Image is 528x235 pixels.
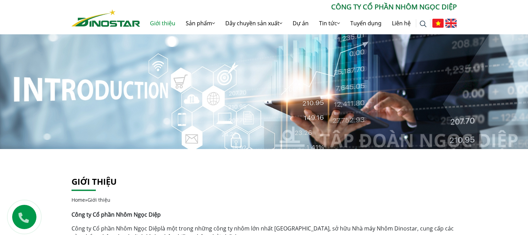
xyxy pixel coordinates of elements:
[87,197,110,203] span: Giới thiệu
[220,12,287,34] a: Dây chuyền sản xuất
[345,12,387,34] a: Tuyển dụng
[72,176,117,187] a: Giới thiệu
[387,12,416,34] a: Liên hệ
[181,12,220,34] a: Sản phẩm
[445,19,457,28] img: English
[72,9,140,27] img: Nhôm Dinostar
[140,2,457,12] p: CÔNG TY CỔ PHẦN NHÔM NGỌC DIỆP
[72,197,85,203] a: Home
[72,225,161,232] a: Công ty Cổ phần Nhôm Ngọc Diệp
[72,211,161,218] strong: Công ty Cổ phần Nhôm Ngọc Diệp
[420,20,427,27] img: search
[72,197,110,203] span: »
[287,12,314,34] a: Dự án
[314,12,345,34] a: Tin tức
[432,19,444,28] img: Tiếng Việt
[145,12,181,34] a: Giới thiệu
